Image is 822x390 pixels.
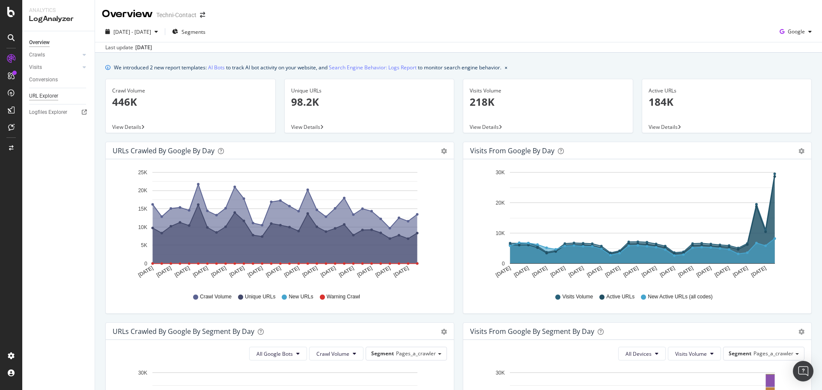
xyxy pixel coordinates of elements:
span: All Google Bots [256,350,293,357]
p: 218K [470,95,626,109]
div: Open Intercom Messenger [793,361,813,381]
text: 20K [496,200,505,206]
text: [DATE] [494,265,512,278]
text: [DATE] [174,265,191,278]
div: Unique URLs [291,87,448,95]
span: Crawl Volume [316,350,349,357]
text: 20K [138,188,147,194]
text: [DATE] [659,265,676,278]
text: [DATE] [677,265,694,278]
text: [DATE] [732,265,749,278]
text: 0 [144,261,147,267]
span: Warning Crawl [327,293,360,301]
span: Segments [182,28,205,36]
div: LogAnalyzer [29,14,88,24]
div: Logfiles Explorer [29,108,67,117]
div: Last update [105,44,152,51]
text: [DATE] [301,265,319,278]
text: [DATE] [265,265,282,278]
p: 184K [649,95,805,109]
text: [DATE] [531,265,548,278]
text: [DATE] [622,265,640,278]
text: 15K [138,206,147,212]
span: [DATE] - [DATE] [113,28,151,36]
text: [DATE] [393,265,410,278]
a: Search Engine Behavior: Logs Report [329,63,417,72]
div: Visits Volume [470,87,626,95]
div: URLs Crawled by Google by day [113,146,214,155]
div: gear [441,148,447,154]
text: [DATE] [695,265,712,278]
span: Google [788,28,805,35]
div: Analytics [29,7,88,14]
span: Segment [729,350,751,357]
button: Google [776,25,815,39]
div: URL Explorer [29,92,58,101]
button: close banner [503,61,509,74]
span: Pages_a_crawler [753,350,793,357]
text: 30K [138,370,147,376]
span: All Devices [625,350,652,357]
span: Active URLs [606,293,634,301]
a: URL Explorer [29,92,89,101]
div: URLs Crawled by Google By Segment By Day [113,327,254,336]
span: View Details [649,123,678,131]
a: Visits [29,63,80,72]
button: Segments [169,25,209,39]
text: [DATE] [155,265,173,278]
text: [DATE] [210,265,227,278]
button: Crawl Volume [309,347,363,360]
text: [DATE] [586,265,603,278]
div: arrow-right-arrow-left [200,12,205,18]
span: View Details [470,123,499,131]
span: Visits Volume [675,350,707,357]
p: 446K [112,95,269,109]
div: Crawls [29,51,45,60]
div: info banner [105,63,812,72]
text: 25K [138,170,147,176]
a: AI Bots [208,63,225,72]
text: [DATE] [640,265,658,278]
div: Overview [29,38,50,47]
div: Visits [29,63,42,72]
text: 0 [502,261,505,267]
a: Overview [29,38,89,47]
span: Unique URLs [245,293,275,301]
span: New URLs [289,293,313,301]
text: 10K [138,224,147,230]
text: [DATE] [247,265,264,278]
div: Visits from Google by day [470,146,554,155]
a: Conversions [29,75,89,84]
text: [DATE] [192,265,209,278]
text: [DATE] [513,265,530,278]
text: [DATE] [750,265,767,278]
div: Overview [102,7,153,21]
span: View Details [291,123,320,131]
a: Crawls [29,51,80,60]
span: Pages_a_crawler [396,350,436,357]
div: Techni-Contact [156,11,197,19]
text: [DATE] [604,265,621,278]
div: [DATE] [135,44,152,51]
text: [DATE] [549,265,566,278]
text: [DATE] [714,265,731,278]
div: Visits from Google By Segment By Day [470,327,594,336]
text: [DATE] [374,265,391,278]
button: All Google Bots [249,347,307,360]
span: New Active URLs (all codes) [648,293,712,301]
text: [DATE] [320,265,337,278]
div: We introduced 2 new report templates: to track AI bot activity on your website, and to monitor se... [114,63,501,72]
svg: A chart. [113,166,444,285]
p: 98.2K [291,95,448,109]
span: Segment [371,350,394,357]
text: 10K [496,230,505,236]
text: [DATE] [283,265,300,278]
span: Visits Volume [562,293,593,301]
div: gear [798,148,804,154]
div: Conversions [29,75,58,84]
button: All Devices [618,347,666,360]
svg: A chart. [470,166,801,285]
span: View Details [112,123,141,131]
